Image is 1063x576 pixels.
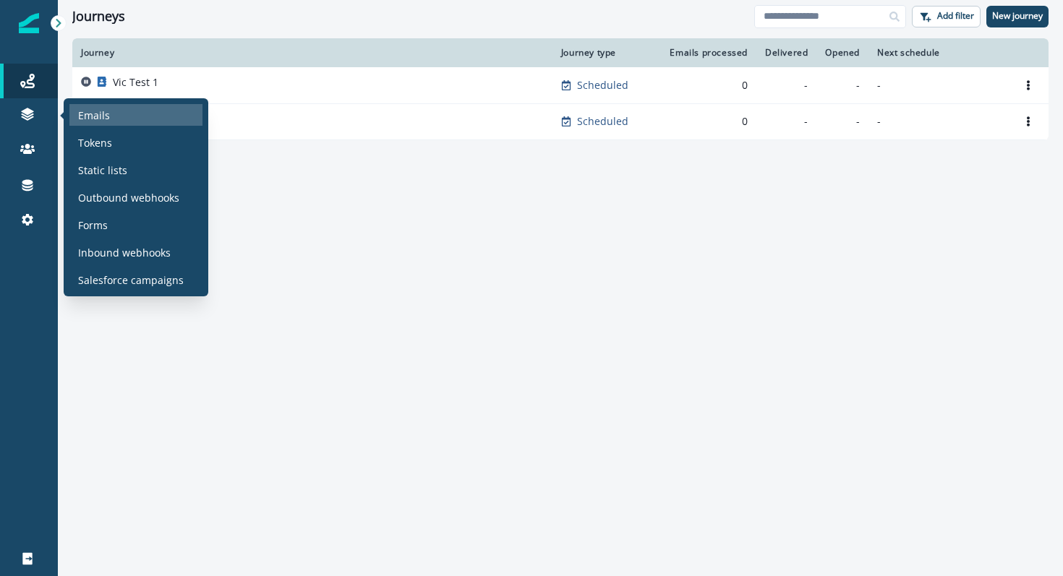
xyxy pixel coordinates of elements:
[937,11,974,21] p: Add filter
[765,78,808,93] div: -
[69,132,202,153] a: Tokens
[78,245,171,260] p: Inbound webhooks
[825,114,860,129] div: -
[577,78,628,93] p: Scheduled
[78,218,108,233] p: Forms
[72,67,1049,103] a: Vic Test 1Scheduled0---Options
[1017,74,1040,96] button: Options
[78,108,110,123] p: Emails
[69,104,202,126] a: Emails
[81,47,544,59] div: Journey
[69,269,202,291] a: Salesforce campaigns
[765,47,808,59] div: Delivered
[877,47,999,59] div: Next schedule
[69,186,202,208] a: Outbound webhooks
[666,47,748,59] div: Emails processed
[877,78,999,93] p: -
[72,103,1049,139] a: Vic Test 2Scheduled0---Options
[78,272,184,288] p: Salesforce campaigns
[78,163,127,178] p: Static lists
[577,114,628,129] p: Scheduled
[666,114,748,129] div: 0
[19,13,39,33] img: Inflection
[69,159,202,181] a: Static lists
[561,47,649,59] div: Journey type
[666,78,748,93] div: 0
[765,114,808,129] div: -
[877,114,999,129] p: -
[1017,111,1040,132] button: Options
[69,214,202,236] a: Forms
[912,6,981,27] button: Add filter
[72,9,125,25] h1: Journeys
[78,135,112,150] p: Tokens
[825,78,860,93] div: -
[992,11,1043,21] p: New journey
[78,190,179,205] p: Outbound webhooks
[825,47,860,59] div: Opened
[986,6,1049,27] button: New journey
[69,241,202,263] a: Inbound webhooks
[113,75,158,90] p: Vic Test 1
